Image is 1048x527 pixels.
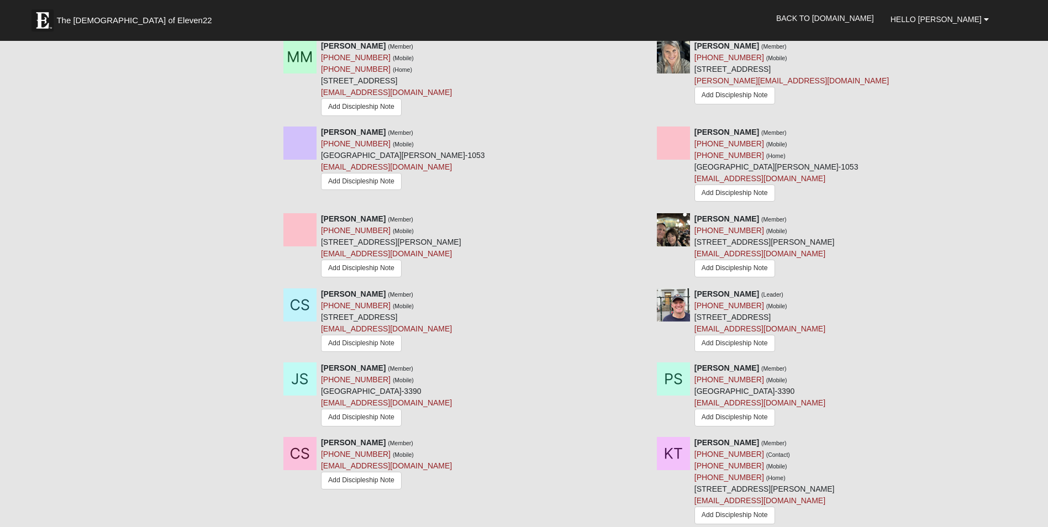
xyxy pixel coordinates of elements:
a: Add Discipleship Note [321,260,402,277]
small: (Mobile) [393,303,414,309]
strong: [PERSON_NAME] [321,214,386,223]
small: (Leader) [761,291,783,298]
img: Eleven22 logo [31,9,54,31]
small: (Member) [761,440,787,446]
strong: [PERSON_NAME] [321,289,386,298]
div: [STREET_ADDRESS][PERSON_NAME] [321,213,461,280]
a: [PHONE_NUMBER] [694,151,764,160]
div: [STREET_ADDRESS] [694,288,825,355]
span: Hello [PERSON_NAME] [891,15,982,24]
div: [STREET_ADDRESS] [321,288,452,355]
div: [GEOGRAPHIC_DATA][PERSON_NAME]-1053 [694,127,859,205]
strong: [PERSON_NAME] [694,289,759,298]
a: Back to [DOMAIN_NAME] [768,4,882,32]
a: Add Discipleship Note [321,472,402,489]
small: (Mobile) [766,377,787,383]
small: (Mobile) [766,228,787,234]
a: [EMAIL_ADDRESS][DOMAIN_NAME] [321,461,452,470]
strong: [PERSON_NAME] [694,363,759,372]
a: [EMAIL_ADDRESS][DOMAIN_NAME] [694,398,825,407]
a: [EMAIL_ADDRESS][DOMAIN_NAME] [694,324,825,333]
a: [EMAIL_ADDRESS][DOMAIN_NAME] [321,88,452,97]
strong: [PERSON_NAME] [321,438,386,447]
a: [PHONE_NUMBER] [694,226,764,235]
small: (Member) [388,291,413,298]
a: [PHONE_NUMBER] [694,53,764,62]
small: (Member) [388,43,413,50]
small: (Mobile) [393,141,414,147]
a: Add Discipleship Note [694,87,775,104]
small: (Mobile) [393,377,414,383]
small: (Mobile) [766,55,787,61]
a: Add Discipleship Note [321,335,402,352]
a: Add Discipleship Note [321,409,402,426]
a: [PHONE_NUMBER] [321,450,391,459]
small: (Mobile) [766,463,787,470]
a: [PERSON_NAME][EMAIL_ADDRESS][DOMAIN_NAME] [694,76,889,85]
div: [GEOGRAPHIC_DATA]-3390 [694,362,825,429]
small: (Member) [761,365,787,372]
a: [EMAIL_ADDRESS][DOMAIN_NAME] [321,249,452,258]
small: (Member) [761,129,787,136]
a: Add Discipleship Note [321,98,402,115]
small: (Home) [766,475,786,481]
a: [PHONE_NUMBER] [694,139,764,148]
a: [PHONE_NUMBER] [321,301,391,310]
a: [PHONE_NUMBER] [694,450,764,459]
div: [GEOGRAPHIC_DATA]-3390 [321,362,452,429]
a: Add Discipleship Note [694,409,775,426]
small: (Member) [388,365,413,372]
strong: [PERSON_NAME] [321,128,386,136]
small: (Contact) [766,451,790,458]
strong: [PERSON_NAME] [321,41,386,50]
div: [STREET_ADDRESS] [694,40,889,108]
a: [EMAIL_ADDRESS][DOMAIN_NAME] [694,496,825,505]
a: [EMAIL_ADDRESS][DOMAIN_NAME] [694,249,825,258]
a: Hello [PERSON_NAME] [882,6,997,33]
a: The [DEMOGRAPHIC_DATA] of Eleven22 [26,4,247,31]
strong: [PERSON_NAME] [694,214,759,223]
div: [GEOGRAPHIC_DATA][PERSON_NAME]-1053 [321,127,485,193]
small: (Mobile) [393,55,414,61]
a: [PHONE_NUMBER] [694,375,764,384]
a: Add Discipleship Note [694,335,775,352]
div: [STREET_ADDRESS][PERSON_NAME] [694,213,835,280]
small: (Mobile) [766,303,787,309]
a: [EMAIL_ADDRESS][DOMAIN_NAME] [321,398,452,407]
small: (Home) [393,66,412,73]
a: [EMAIL_ADDRESS][DOMAIN_NAME] [694,174,825,183]
strong: [PERSON_NAME] [321,363,386,372]
a: [PHONE_NUMBER] [321,226,391,235]
span: The [DEMOGRAPHIC_DATA] of Eleven22 [56,15,212,26]
a: [PHONE_NUMBER] [321,375,391,384]
strong: [PERSON_NAME] [694,128,759,136]
small: (Mobile) [766,141,787,147]
small: (Home) [766,152,786,159]
small: (Member) [388,129,413,136]
div: [STREET_ADDRESS][PERSON_NAME] [694,437,835,526]
small: (Mobile) [393,451,414,458]
a: [EMAIL_ADDRESS][DOMAIN_NAME] [321,324,452,333]
small: (Member) [388,216,413,223]
a: Add Discipleship Note [694,185,775,202]
a: [PHONE_NUMBER] [321,65,391,73]
strong: [PERSON_NAME] [694,41,759,50]
small: (Member) [761,43,787,50]
div: [STREET_ADDRESS] [321,40,452,118]
small: (Member) [388,440,413,446]
a: [PHONE_NUMBER] [694,301,764,310]
small: (Member) [761,216,787,223]
a: [PHONE_NUMBER] [321,53,391,62]
a: Add Discipleship Note [321,173,402,190]
a: [PHONE_NUMBER] [321,139,391,148]
a: [EMAIL_ADDRESS][DOMAIN_NAME] [321,162,452,171]
small: (Mobile) [393,228,414,234]
strong: [PERSON_NAME] [694,438,759,447]
a: [PHONE_NUMBER] [694,461,764,470]
a: [PHONE_NUMBER] [694,473,764,482]
a: Add Discipleship Note [694,260,775,277]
